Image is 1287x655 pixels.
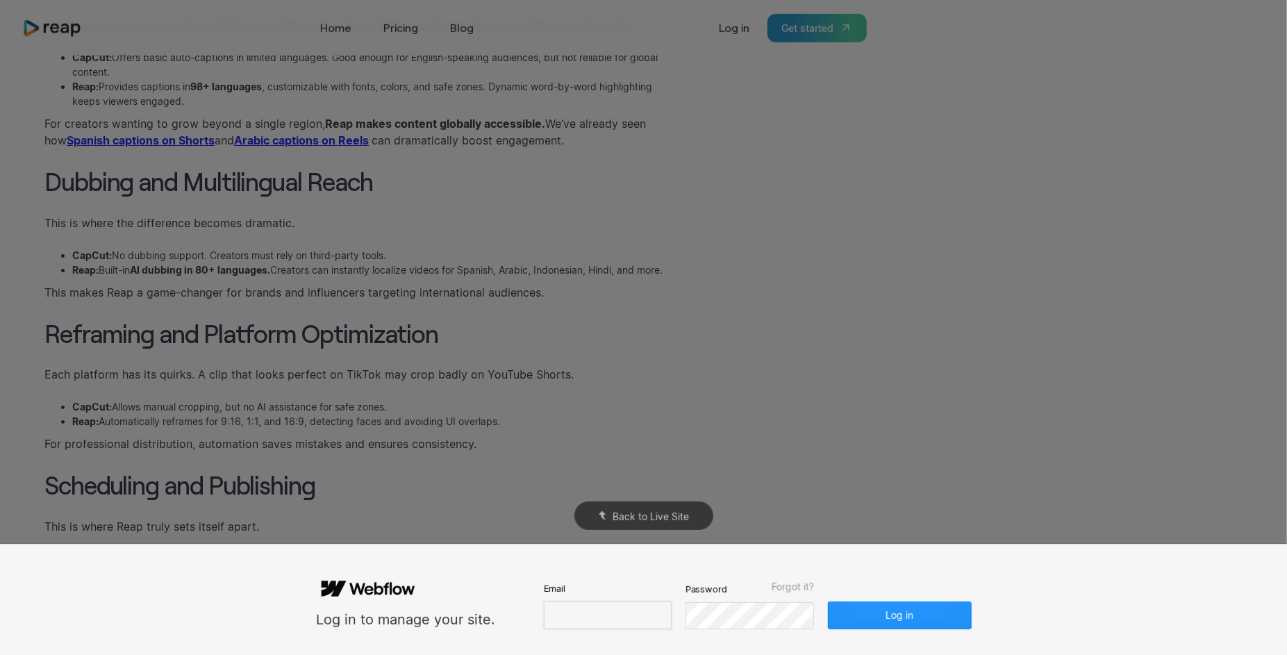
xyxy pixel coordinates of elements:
span: Forgot it? [772,581,814,592]
span: Password [686,583,727,595]
div: Log in to manage your site. [316,611,495,629]
span: Email [544,582,565,595]
button: Log in [828,602,971,629]
span: Back to Live Site [613,511,689,522]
